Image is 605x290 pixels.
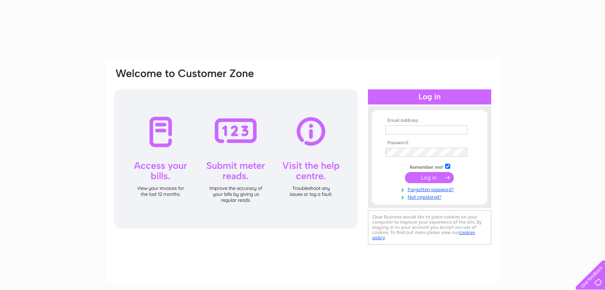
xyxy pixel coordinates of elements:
input: Submit [405,172,454,183]
a: cookies policy [372,230,475,240]
div: Clear Business would like to place cookies on your computer to improve your experience of the sit... [368,210,491,245]
td: Remember me? [383,162,476,170]
a: Not registered? [385,193,476,200]
th: Email Address: [383,118,476,124]
th: Password: [383,140,476,146]
a: Forgotten password? [385,185,476,193]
